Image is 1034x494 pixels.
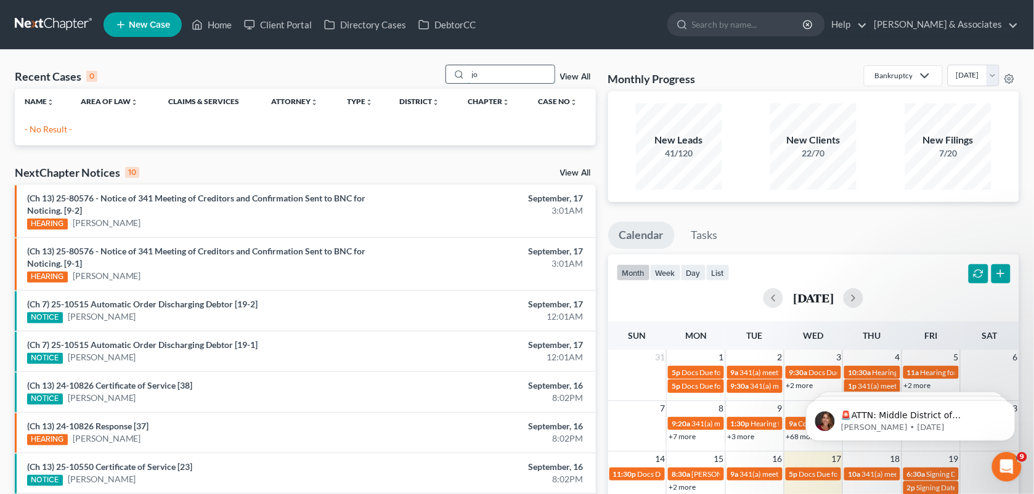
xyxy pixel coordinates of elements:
a: +7 more [669,432,696,441]
div: NOTICE [27,394,63,405]
a: Districtunfold_more [399,97,440,106]
span: New Case [129,20,170,30]
i: unfold_more [366,99,373,106]
span: 9:30a [789,368,808,377]
i: unfold_more [311,99,319,106]
div: September, 17 [406,339,583,351]
div: NextChapter Notices [15,165,139,180]
iframe: Intercom live chat [992,452,1022,482]
a: View All [560,169,591,177]
div: Bankruptcy [874,70,913,81]
div: 41/120 [636,147,722,160]
span: 341(a) meeting for [PERSON_NAME] [861,469,980,479]
a: (Ch 7) 25-10515 Automatic Order Discharging Debtor [19-2] [27,299,258,309]
a: Area of Lawunfold_more [81,97,138,106]
span: Docs Due for [PERSON_NAME] [682,368,783,377]
span: 10:30a [848,368,871,377]
span: 341(a) meeting for [PERSON_NAME] [691,419,810,428]
a: (Ch 13) 25-80576 - Notice of 341 Meeting of Creditors and Confirmation Sent to BNC for Noticing. ... [27,246,365,269]
span: 6 [1012,350,1019,365]
a: Directory Cases [318,14,412,36]
div: September, 16 [406,420,583,432]
div: New Clients [770,133,857,147]
span: 341(a) meeting for [PERSON_NAME] [751,381,869,391]
span: 5p [789,469,798,479]
a: [PERSON_NAME] [73,217,141,229]
i: unfold_more [433,99,440,106]
div: 8:02PM [406,392,583,404]
span: 341(a) meeting for [PERSON_NAME] [740,368,859,377]
div: September, 17 [406,245,583,257]
a: [PERSON_NAME] [68,473,136,485]
a: +2 more [669,482,696,492]
span: 341(a) meeting for [PERSON_NAME] [740,469,859,479]
span: Docs Due for [PERSON_NAME] [799,469,901,479]
span: Fri [924,330,937,341]
div: 12:01AM [406,351,583,363]
span: Hearing for [PERSON_NAME] [872,368,968,377]
span: 2 [776,350,784,365]
div: NOTICE [27,312,63,323]
div: HEARING [27,219,68,230]
div: New Filings [905,133,991,147]
span: Thu [863,330,881,341]
a: [PERSON_NAME] & Associates [868,14,1019,36]
a: [PERSON_NAME] [73,270,141,282]
span: 9:20a [672,419,690,428]
div: 22/70 [770,147,857,160]
h3: Monthly Progress [608,71,696,86]
span: 11:30p [613,469,637,479]
a: Help [826,14,867,36]
span: Docs Due for [PERSON_NAME] [682,381,783,391]
a: +3 more [728,432,755,441]
a: (Ch 13) 24-10826 Response [37] [27,421,149,431]
a: [PERSON_NAME] [68,351,136,363]
a: Nameunfold_more [25,97,54,106]
span: Wed [804,330,824,341]
a: Typeunfold_more [348,97,373,106]
span: 9a [731,469,739,479]
div: September, 17 [406,192,583,204]
span: 10a [848,469,860,479]
a: Calendar [608,222,675,249]
a: [PERSON_NAME] [73,432,141,445]
div: HEARING [27,272,68,283]
a: Attorneyunfold_more [272,97,319,106]
span: 9a [731,368,739,377]
a: [PERSON_NAME] [68,392,136,404]
div: Recent Cases [15,69,97,84]
button: month [617,264,650,281]
a: +2 more [786,381,813,390]
a: View All [560,73,591,81]
span: 31 [654,350,666,365]
a: [PERSON_NAME] [68,310,136,323]
span: 14 [654,451,666,466]
a: Tasks [680,222,729,249]
span: 5 [953,350,960,365]
span: 15 [713,451,725,466]
h2: [DATE] [793,291,834,304]
div: September, 17 [406,298,583,310]
span: 4 [894,350,902,365]
span: 9 [776,401,784,416]
i: unfold_more [131,99,138,106]
div: 12:01AM [406,310,583,323]
span: 2p [907,483,916,492]
button: list [706,264,730,281]
div: 3:01AM [406,204,583,217]
span: Tue [747,330,763,341]
span: Hearing for [PERSON_NAME] [751,419,847,428]
span: 9:30a [731,381,749,391]
div: 7/20 [905,147,991,160]
div: 8:02PM [406,473,583,485]
a: +68 more [786,432,818,441]
span: 7 [659,401,666,416]
button: day [681,264,706,281]
i: unfold_more [570,99,577,106]
div: 3:01AM [406,257,583,270]
a: (Ch 13) 24-10826 Certificate of Service [38] [27,380,192,391]
button: week [650,264,681,281]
